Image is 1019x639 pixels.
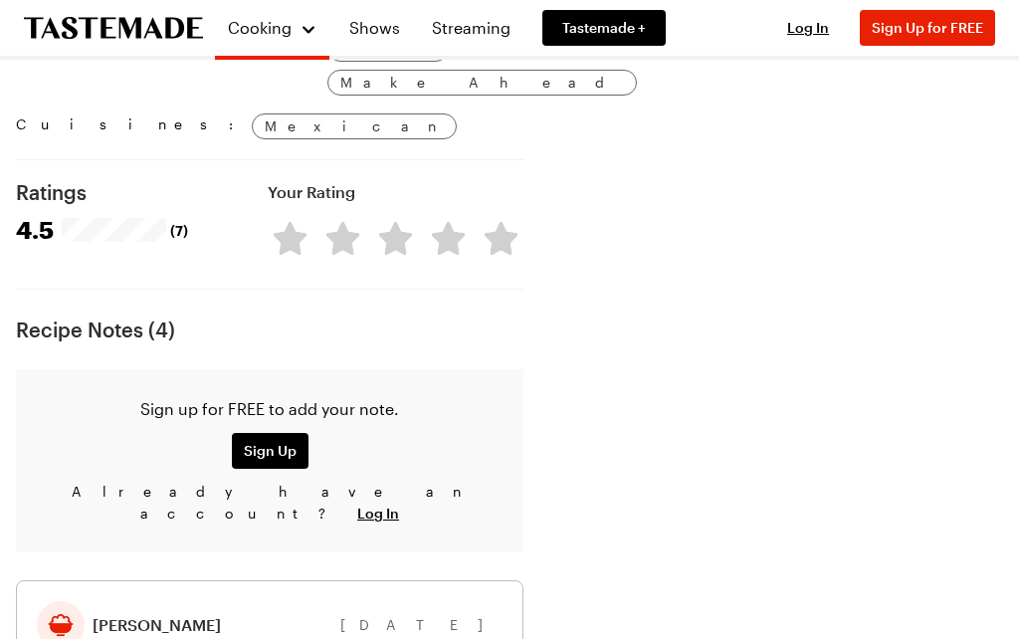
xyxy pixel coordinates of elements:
button: [DATE] [340,614,503,636]
span: 4.5 [16,216,54,244]
span: Mexican [265,115,444,137]
a: Tastemade + [542,10,666,46]
span: Log In [787,19,829,36]
span: Sign Up for FREE [872,19,983,36]
span: (7) [170,220,188,240]
h4: Recipe Notes ( 4 ) [16,318,523,341]
span: Make Ahead [340,72,624,94]
a: Make Ahead [327,70,637,96]
a: To Tastemade Home Page [24,17,203,40]
span: Cuisines: [16,113,244,139]
span: [PERSON_NAME] [93,615,221,635]
h4: Ratings [16,180,188,204]
a: Mexican [252,113,457,139]
button: Log In [768,18,848,38]
button: Cooking [227,8,317,48]
p: Sign up for FREE to add your note. [32,397,508,421]
span: Sign Up [244,441,297,461]
span: Cooking [228,18,292,37]
p: Already have an account? [32,481,508,525]
h4: Your Rating [268,180,355,204]
button: Log In [357,504,399,524]
button: Sign Up for FREE [860,10,995,46]
button: Sign Up [232,433,308,469]
span: [DATE] [340,616,503,633]
span: Tastemade + [562,18,646,38]
div: 4.45/5 stars from 7 reviews [62,222,188,238]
